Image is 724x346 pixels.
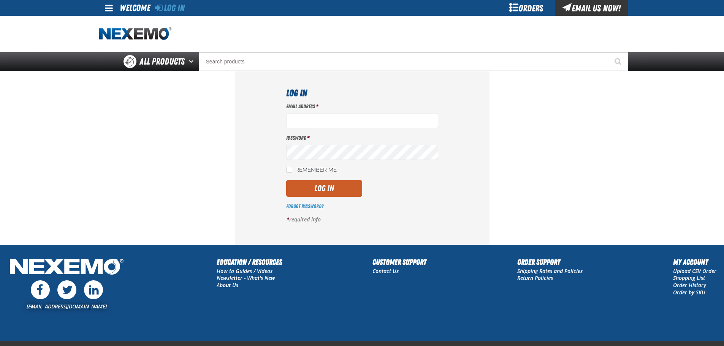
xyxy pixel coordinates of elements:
[199,52,628,71] input: Search
[217,256,282,268] h2: Education / Resources
[372,267,399,275] a: Contact Us
[286,167,292,173] input: Remember Me
[517,267,583,275] a: Shipping Rates and Policies
[217,281,238,289] a: About Us
[99,27,171,41] img: Nexemo logo
[27,303,107,310] a: [EMAIL_ADDRESS][DOMAIN_NAME]
[286,134,438,142] label: Password
[139,55,185,68] span: All Products
[286,86,438,100] h1: Log In
[155,3,185,13] a: Log In
[673,256,716,268] h2: My Account
[609,52,628,71] button: Start Searching
[673,274,705,281] a: Shopping List
[517,274,553,281] a: Return Policies
[673,281,706,289] a: Order History
[286,180,362,197] button: Log In
[673,289,705,296] a: Order by SKU
[99,27,171,41] a: Home
[217,267,272,275] a: How to Guides / Videos
[286,103,438,110] label: Email Address
[673,267,716,275] a: Upload CSV Order
[286,167,337,174] label: Remember Me
[372,256,426,268] h2: Customer Support
[286,203,323,209] a: Forgot Password?
[8,256,126,279] img: Nexemo Logo
[186,52,199,71] button: Open All Products pages
[217,274,275,281] a: Newsletter - What's New
[286,216,438,223] p: required info
[517,256,583,268] h2: Order Support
